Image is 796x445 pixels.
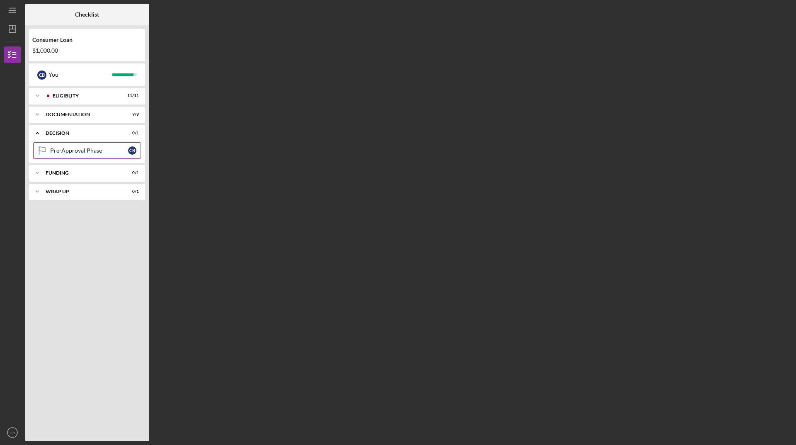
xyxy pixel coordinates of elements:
b: Checklist [75,11,99,18]
div: 0 / 1 [124,131,139,136]
div: 9 / 9 [124,112,139,117]
div: Documentation [46,112,118,117]
div: 0 / 1 [124,189,139,194]
div: Eligiblity [53,93,118,98]
div: $1,000.00 [32,47,142,54]
div: Consumer Loan [32,36,142,43]
div: 11 / 11 [124,93,139,98]
text: CB [10,430,15,435]
div: Wrap up [46,189,118,194]
div: Decision [46,131,118,136]
button: CB [4,424,21,441]
div: 0 / 1 [124,170,139,175]
a: Pre-Approval PhaseCB [33,142,141,159]
div: C B [128,146,136,155]
div: C B [37,71,46,80]
div: Pre-Approval Phase [50,147,128,154]
div: You [49,68,112,82]
div: Funding [46,170,118,175]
